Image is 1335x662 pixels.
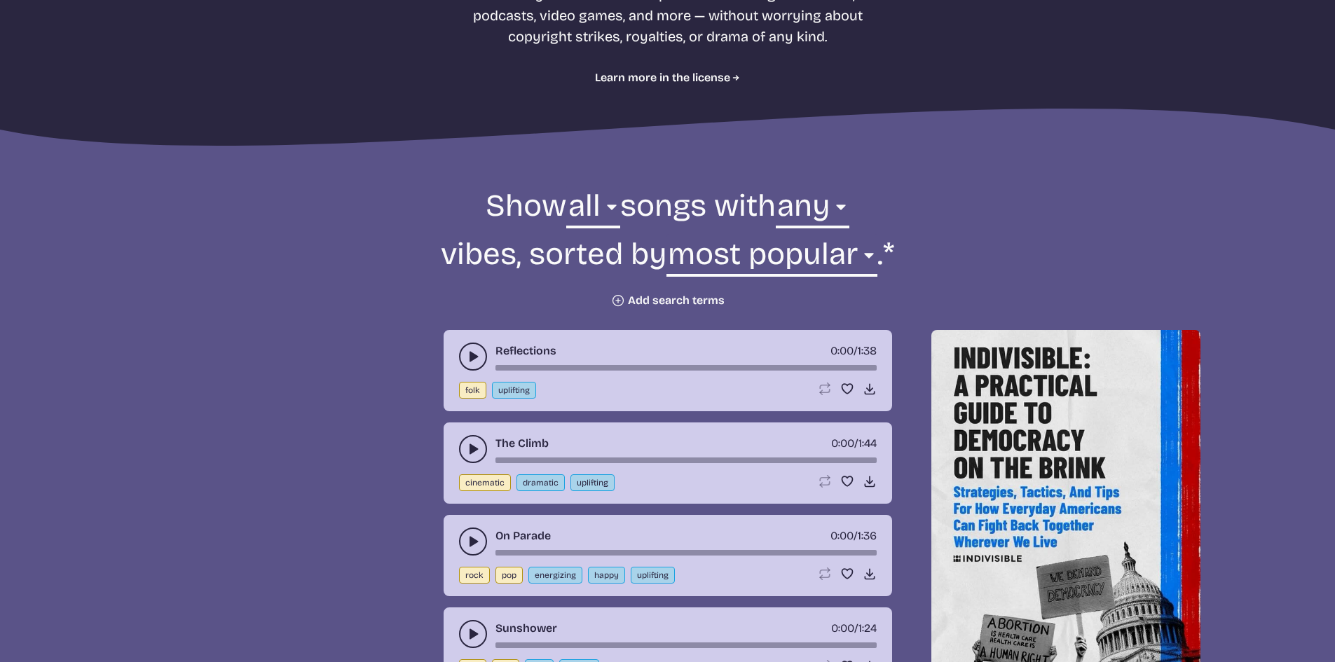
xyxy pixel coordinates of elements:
[495,642,877,648] div: song-time-bar
[830,527,877,544] div: /
[831,620,877,637] div: /
[830,529,854,542] span: timer
[495,435,549,452] a: The Climb
[818,382,832,396] button: Loop
[495,550,877,556] div: song-time-bar
[830,343,877,359] div: /
[631,567,675,584] button: uplifting
[840,382,854,396] button: Favorite
[459,435,487,463] button: play-pause toggle
[818,567,832,581] button: Loop
[566,186,619,234] select: genre
[528,567,582,584] button: energizing
[495,365,877,371] div: song-time-bar
[858,621,877,635] span: 1:24
[831,621,854,635] span: timer
[459,343,487,371] button: play-pause toggle
[818,474,832,488] button: Loop
[495,567,523,584] button: pop
[595,69,740,86] a: Learn more in the license
[831,436,854,450] span: timer
[840,474,854,488] button: Favorite
[831,435,877,452] div: /
[611,294,725,308] button: Add search terms
[776,186,849,234] select: vibe
[459,527,487,556] button: play-pause toggle
[495,620,557,637] a: Sunshower
[495,343,556,359] a: Reflections
[287,186,1049,308] form: Show songs with vibes, sorted by .
[459,567,490,584] button: rock
[459,382,486,399] button: folk
[830,344,854,357] span: timer
[666,234,877,282] select: sorting
[858,344,877,357] span: 1:38
[858,436,877,450] span: 1:44
[858,529,877,542] span: 1:36
[588,567,625,584] button: happy
[570,474,615,491] button: uplifting
[459,474,511,491] button: cinematic
[492,382,536,399] button: uplifting
[840,567,854,581] button: Favorite
[495,527,551,544] a: On Parade
[516,474,565,491] button: dramatic
[459,620,487,648] button: play-pause toggle
[495,457,877,463] div: song-time-bar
